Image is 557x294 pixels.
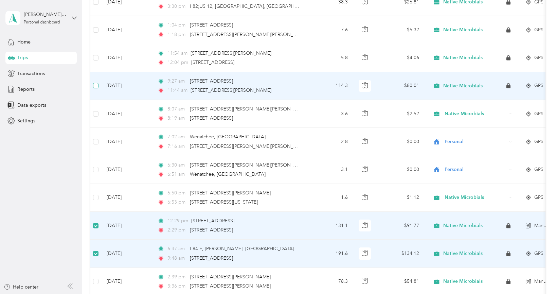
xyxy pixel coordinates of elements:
td: 3.1 [308,156,353,184]
td: [DATE] [101,128,152,156]
span: Native Microbials [443,278,483,284]
span: GPS [534,166,543,173]
span: [STREET_ADDRESS][PERSON_NAME] [190,283,271,289]
td: $2.52 [377,100,425,128]
span: GPS [534,54,543,62]
td: [DATE] [101,240,152,267]
iframe: Everlance-gr Chat Button Frame [519,256,557,294]
span: GPS [534,250,543,257]
td: 3.6 [308,100,353,128]
span: Native Microbials [443,223,483,229]
span: 7:02 am [167,133,187,141]
span: Native Microbials [443,250,483,257]
span: [STREET_ADDRESS][PERSON_NAME][PERSON_NAME] [190,32,308,37]
span: 11:44 am [167,87,187,94]
span: Native Microbials [445,110,507,118]
span: Wenatchee, [GEOGRAPHIC_DATA] [190,171,266,177]
span: [STREET_ADDRESS] [190,22,233,28]
span: Native Microbials [443,55,483,61]
td: [DATE] [101,44,152,72]
span: GPS [534,194,543,201]
span: 6:51 am [167,171,187,178]
td: $4.06 [377,44,425,72]
td: [DATE] [101,184,152,212]
span: [STREET_ADDRESS] [190,78,233,84]
td: 191.6 [308,240,353,267]
span: 2:39 pm [167,273,187,281]
span: 12:04 pm [167,59,188,66]
span: 2:29 pm [167,226,187,234]
span: Native Microbials [445,194,507,201]
span: 3:36 pm [167,282,187,290]
span: 11:54 am [167,50,187,57]
span: 12:29 pm [167,217,188,225]
span: 8:07 am [167,105,187,113]
td: [DATE] [101,212,152,240]
td: 7.6 [308,16,353,44]
td: 5.8 [308,44,353,72]
span: 3:30 pm [167,3,187,10]
td: 114.3 [308,72,353,100]
span: I-84 E, [PERSON_NAME], [GEOGRAPHIC_DATA] [190,246,294,252]
span: Settings [17,117,35,124]
span: [STREET_ADDRESS] [191,218,234,224]
span: [STREET_ADDRESS][PERSON_NAME][PERSON_NAME] [190,106,308,112]
span: [STREET_ADDRESS][PERSON_NAME][PERSON_NAME] [190,162,308,168]
span: 6:50 pm [167,189,187,197]
td: 1.6 [308,184,353,212]
td: $134.12 [377,240,425,267]
div: Personal dashboard [24,20,60,24]
td: [DATE] [101,156,152,184]
span: 9:48 am [167,255,187,262]
td: 2.8 [308,128,353,156]
span: [STREET_ADDRESS] [190,227,233,233]
div: [PERSON_NAME][EMAIL_ADDRESS][DOMAIN_NAME] [24,11,66,18]
button: Help center [4,283,38,291]
span: 6:37 am [167,245,187,253]
span: [STREET_ADDRESS] [191,59,234,65]
span: Data exports [17,102,46,109]
span: Reports [17,86,35,93]
span: GPS [534,110,543,118]
td: $91.77 [377,212,425,240]
span: Trips [17,54,28,61]
td: $80.01 [377,72,425,100]
span: [STREET_ADDRESS][PERSON_NAME] [190,190,271,196]
span: [STREET_ADDRESS][US_STATE] [190,199,258,205]
span: 1:04 pm [167,21,187,29]
span: Native Microbials [443,83,483,89]
span: Native Microbials [443,27,483,33]
td: [DATE] [101,72,152,100]
td: [DATE] [101,16,152,44]
span: Personal [445,166,507,173]
span: [STREET_ADDRESS] [190,255,233,261]
span: 6:30 am [167,161,187,169]
span: 6:53 pm [167,198,187,206]
span: I 82;US 12, [GEOGRAPHIC_DATA], [GEOGRAPHIC_DATA], [US_STATE], 98951, [GEOGRAPHIC_DATA] [190,3,411,9]
span: 9:27 am [167,77,187,85]
td: $0.00 [377,156,425,184]
td: $5.32 [377,16,425,44]
span: [STREET_ADDRESS] [190,115,233,121]
span: GPS [534,82,543,89]
td: $1.12 [377,184,425,212]
td: 131.1 [308,212,353,240]
span: Personal [445,138,507,145]
span: GPS [534,26,543,34]
span: Manual [534,222,550,229]
td: [DATE] [101,100,152,128]
span: 8:19 am [167,115,187,122]
span: GPS [534,138,543,145]
span: Transactions [17,70,45,77]
span: Home [17,38,31,46]
span: [STREET_ADDRESS][PERSON_NAME] [190,274,271,280]
span: Wenatchee, [GEOGRAPHIC_DATA] [190,134,266,140]
td: $0.00 [377,128,425,156]
span: 7:16 am [167,143,187,150]
span: 1:18 pm [167,31,187,38]
span: [STREET_ADDRESS][PERSON_NAME] [191,50,271,56]
span: [STREET_ADDRESS][PERSON_NAME][PERSON_NAME] [190,143,308,149]
span: [STREET_ADDRESS][PERSON_NAME] [191,87,271,93]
